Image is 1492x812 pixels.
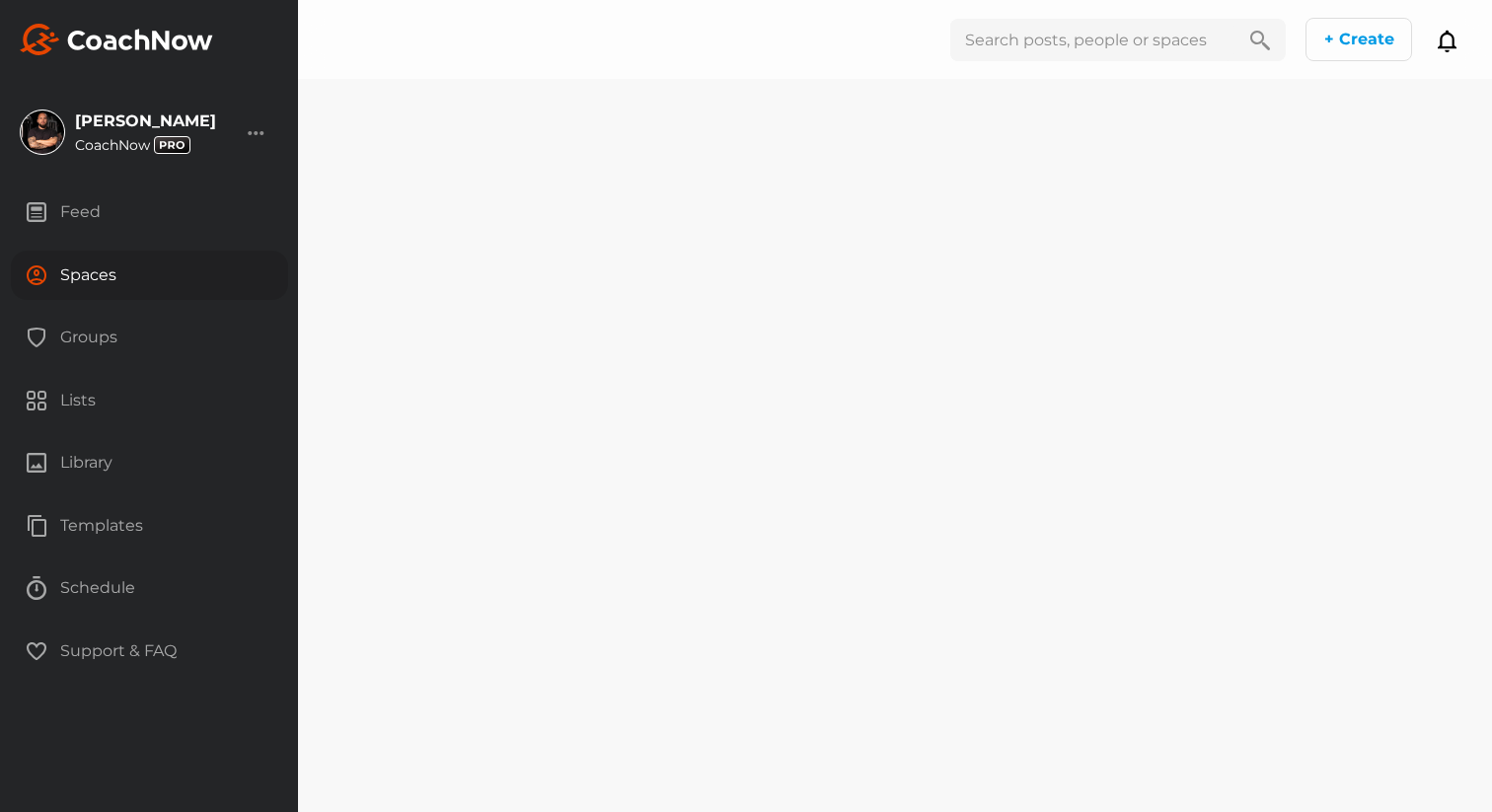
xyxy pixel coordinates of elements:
[20,24,213,55] img: svg+xml;base64,PHN2ZyB3aWR0aD0iMTk2IiBoZWlnaHQ9IjMyIiB2aWV3Qm94PSIwIDAgMTk2IDMyIiBmaWxsPSJub25lIi...
[10,438,288,501] a: Library
[154,136,190,154] img: svg+xml;base64,PHN2ZyB3aWR0aD0iMzciIGhlaWdodD0iMTgiIHZpZXdCb3g9IjAgMCAzNyAxOCIgZmlsbD0ibm9uZSIgeG...
[10,187,288,251] a: Feed
[10,627,288,690] a: Support & FAQ
[11,251,288,300] div: Spaces
[11,627,288,676] div: Support & FAQ
[10,563,288,627] a: Schedule
[10,313,288,376] a: Groups
[11,501,288,551] div: Templates
[10,376,288,439] a: Lists
[11,376,288,425] div: Lists
[75,136,216,154] div: CoachNow
[11,563,288,613] div: Schedule
[21,111,64,154] img: square_e7f1524cf1e2191e5ad752e309cfe521.jpg
[11,438,288,487] div: Library
[10,501,288,564] a: Templates
[1305,18,1412,61] button: + Create
[10,251,288,314] a: Spaces
[75,113,216,129] div: [PERSON_NAME]
[950,19,1234,61] input: Search posts, people or spaces
[11,187,288,237] div: Feed
[11,313,288,362] div: Groups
